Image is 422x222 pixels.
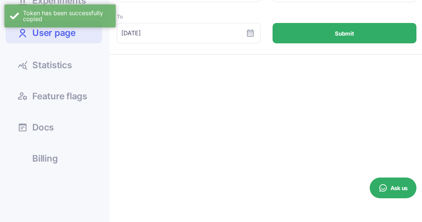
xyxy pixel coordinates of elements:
[273,23,416,43] button: Submit
[32,154,57,163] span: Billing
[32,123,54,132] span: Docs
[32,92,87,101] span: Feature flags
[32,27,76,39] span: User page
[32,61,72,70] span: Statistics
[6,117,102,137] a: Docs
[23,10,110,22] div: Token has been successfully copied
[117,14,261,19] div: To
[370,178,416,198] button: Ask us
[6,148,102,168] a: Billing
[6,86,102,106] a: Feature flags
[6,21,102,43] a: User page
[6,54,102,74] a: Statistics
